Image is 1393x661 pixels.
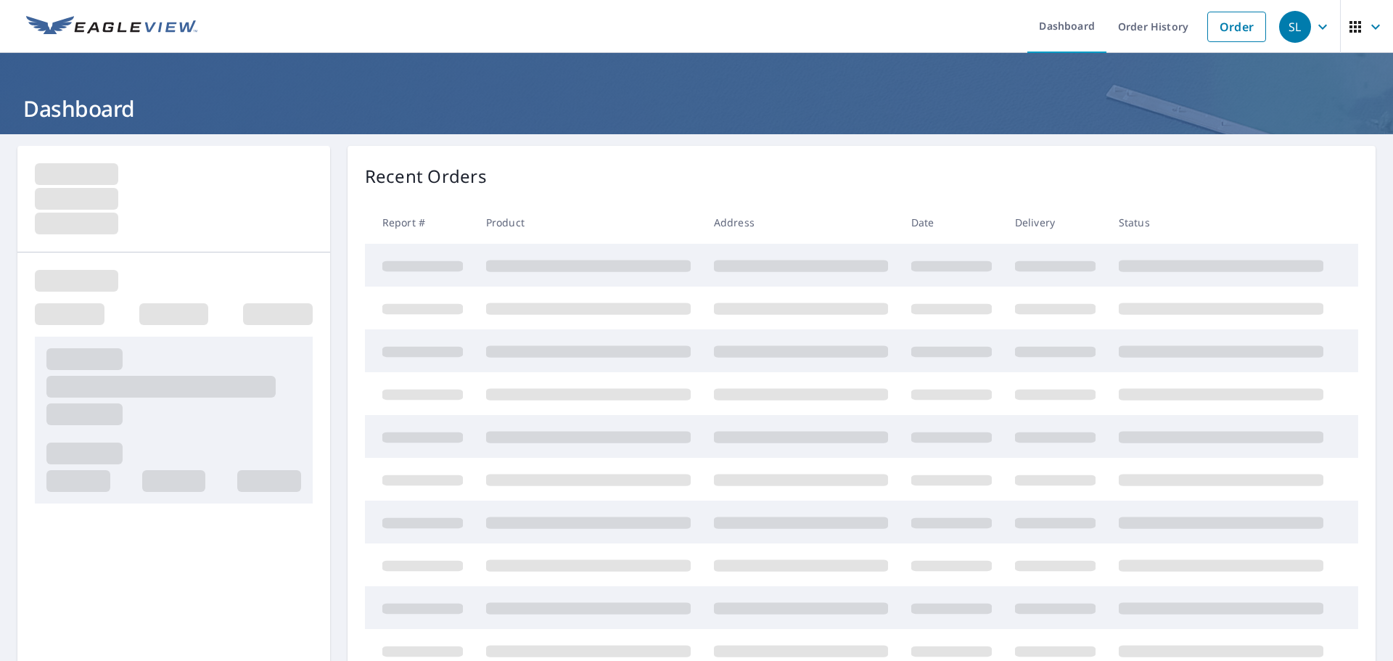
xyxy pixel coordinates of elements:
[702,201,900,244] th: Address
[17,94,1376,123] h1: Dashboard
[365,163,487,189] p: Recent Orders
[365,201,474,244] th: Report #
[1003,201,1107,244] th: Delivery
[474,201,702,244] th: Product
[900,201,1003,244] th: Date
[26,16,197,38] img: EV Logo
[1207,12,1266,42] a: Order
[1107,201,1335,244] th: Status
[1279,11,1311,43] div: SL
